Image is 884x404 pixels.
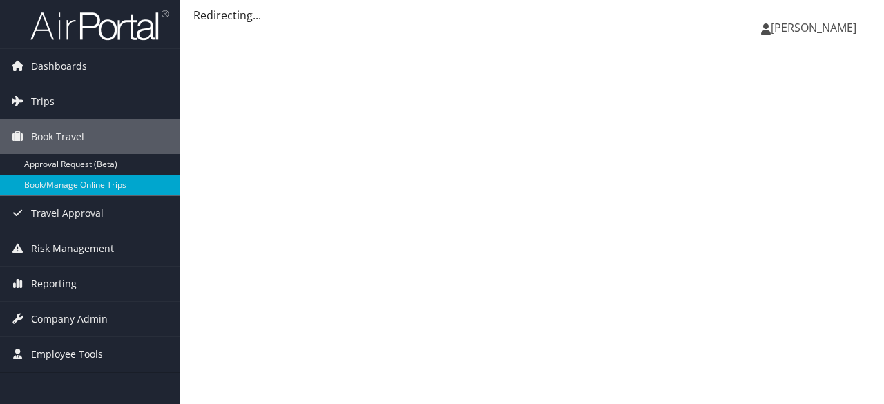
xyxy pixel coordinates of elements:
[31,196,104,231] span: Travel Approval
[31,337,103,372] span: Employee Tools
[761,7,870,48] a: [PERSON_NAME]
[31,49,87,84] span: Dashboards
[31,119,84,154] span: Book Travel
[31,267,77,301] span: Reporting
[30,9,169,41] img: airportal-logo.png
[771,20,856,35] span: [PERSON_NAME]
[31,231,114,266] span: Risk Management
[193,7,870,23] div: Redirecting...
[31,84,55,119] span: Trips
[31,302,108,336] span: Company Admin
